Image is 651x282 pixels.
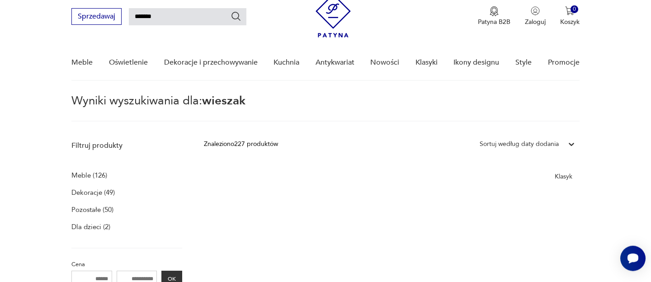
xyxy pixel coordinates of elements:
[71,259,182,269] p: Cena
[565,6,574,15] img: Ikona koszyka
[478,18,510,26] p: Patyna B2B
[202,93,245,109] span: wieszak
[274,45,299,80] a: Kuchnia
[531,6,540,15] img: Ikonka użytkownika
[71,14,122,20] a: Sprzedawaj
[204,139,278,149] div: Znaleziono 227 produktów
[71,8,122,25] button: Sprzedawaj
[109,45,148,80] a: Oświetlenie
[370,45,399,80] a: Nowości
[571,5,578,13] div: 0
[478,6,510,26] button: Patyna B2B
[560,6,580,26] button: 0Koszyk
[164,45,258,80] a: Dekoracje i przechowywanie
[71,221,110,233] a: Dla dzieci (2)
[560,18,580,26] p: Koszyk
[480,139,559,149] div: Sortuj według daty dodania
[231,11,241,22] button: Szukaj
[71,169,107,182] a: Meble (126)
[316,45,354,80] a: Antykwariat
[71,141,182,150] p: Filtruj produkty
[525,18,546,26] p: Zaloguj
[453,45,499,80] a: Ikony designu
[71,186,115,199] a: Dekoracje (49)
[71,95,579,122] p: Wyniki wyszukiwania dla:
[525,6,546,26] button: Zaloguj
[478,6,510,26] a: Ikona medaluPatyna B2B
[415,45,438,80] a: Klasyki
[71,45,93,80] a: Meble
[548,45,580,80] a: Promocje
[515,45,532,80] a: Style
[620,246,646,271] iframe: Smartsupp widget button
[71,203,113,216] a: Pozostałe (50)
[490,6,499,16] img: Ikona medalu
